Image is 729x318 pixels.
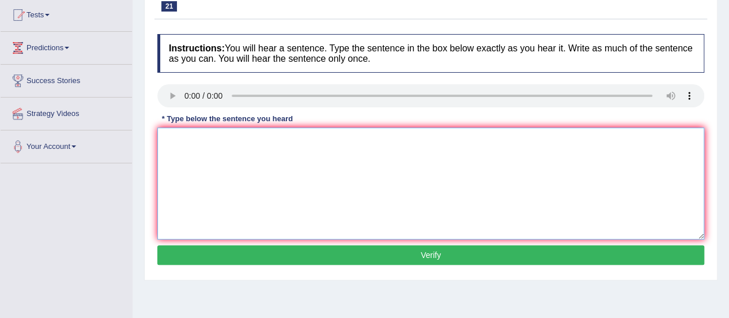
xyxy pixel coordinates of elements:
[1,130,132,159] a: Your Account
[157,113,297,124] div: * Type below the sentence you heard
[169,43,225,53] b: Instructions:
[157,34,704,73] h4: You will hear a sentence. Type the sentence in the box below exactly as you hear it. Write as muc...
[1,98,132,126] a: Strategy Videos
[161,1,177,12] span: 21
[1,65,132,93] a: Success Stories
[157,245,704,265] button: Verify
[1,32,132,61] a: Predictions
